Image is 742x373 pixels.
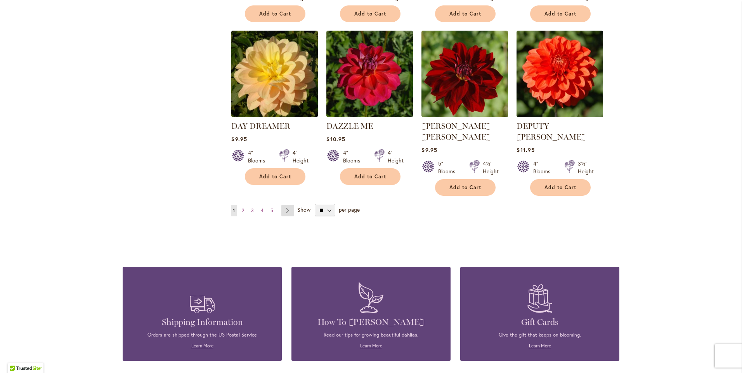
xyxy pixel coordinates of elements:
a: DEPUTY BOB [517,111,603,119]
span: Add to Cart [354,173,386,180]
span: 5 [270,207,273,213]
a: Learn More [529,343,551,349]
a: DAY DREAMER [231,111,318,119]
p: Give the gift that keeps on blooming. [472,332,608,338]
span: $9.95 [421,146,437,154]
button: Add to Cart [340,168,400,185]
span: Add to Cart [259,10,291,17]
a: DEPUTY [PERSON_NAME] [517,121,586,142]
img: DEPUTY BOB [517,31,603,117]
button: Add to Cart [435,179,496,196]
h4: Shipping Information [134,317,270,328]
button: Add to Cart [530,179,591,196]
div: 4" Blooms [343,149,365,164]
span: $10.95 [326,135,345,143]
span: Show [297,206,310,213]
a: DAZZLE ME [326,121,373,131]
div: 4½' Height [483,160,499,175]
button: Add to Cart [340,5,400,22]
a: Learn More [191,343,213,349]
span: 4 [261,207,264,213]
button: Add to Cart [245,168,305,185]
button: Add to Cart [530,5,591,22]
span: Add to Cart [544,184,576,191]
iframe: Launch Accessibility Center [6,345,28,367]
img: DEBORA RENAE [421,31,508,117]
a: Learn More [360,343,382,349]
a: 2 [240,205,246,216]
span: $11.95 [517,146,534,154]
div: 4" Blooms [248,149,270,164]
span: 1 [233,207,235,213]
span: Add to Cart [259,173,291,180]
span: Add to Cart [449,184,481,191]
h4: How To [PERSON_NAME] [303,317,439,328]
span: per page [339,206,360,213]
a: DAY DREAMER [231,121,290,131]
span: 2 [242,207,244,213]
p: Orders are shipped through the US Postal Service [134,332,270,338]
a: 4 [259,205,265,216]
button: Add to Cart [245,5,305,22]
span: 3 [251,207,254,213]
span: Add to Cart [354,10,386,17]
span: $9.95 [231,135,247,143]
a: 3 [249,205,256,216]
div: 4" Blooms [533,160,555,175]
h4: Gift Cards [472,317,608,328]
span: Add to Cart [544,10,576,17]
img: DAY DREAMER [231,31,318,117]
div: 4' Height [293,149,309,164]
a: DEBORA RENAE [421,111,508,119]
div: 4' Height [388,149,404,164]
a: DAZZLE ME [326,111,413,119]
p: Read our tips for growing beautiful dahlias. [303,332,439,338]
div: 5" Blooms [438,160,460,175]
img: DAZZLE ME [326,31,413,117]
a: [PERSON_NAME] [PERSON_NAME] [421,121,491,142]
a: 5 [269,205,275,216]
span: Add to Cart [449,10,481,17]
button: Add to Cart [435,5,496,22]
div: 3½' Height [578,160,594,175]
